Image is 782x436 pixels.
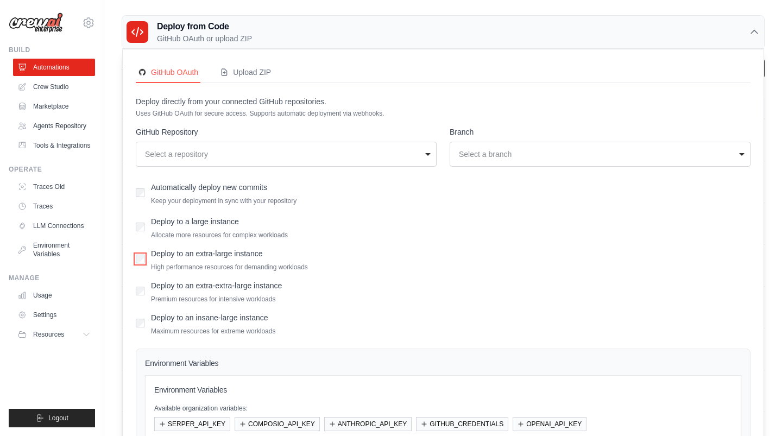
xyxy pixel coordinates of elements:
p: Allocate more resources for complex workloads [151,231,288,239]
th: Crew [122,97,323,119]
p: GitHub OAuth or upload ZIP [157,33,252,44]
label: GitHub Repository [136,127,437,137]
label: Deploy to an extra-large instance [151,249,262,258]
button: COMPOSIO_API_KEY [235,417,320,431]
div: Select a repository [145,149,421,160]
p: Uses GitHub OAuth for secure access. Supports automatic deployment via webhooks. [136,109,751,118]
a: Crew Studio [13,78,95,96]
img: Logo [9,12,63,33]
button: SERPER_API_KEY [154,417,230,431]
a: Tools & Integrations [13,137,95,154]
a: Marketplace [13,98,95,115]
p: Premium resources for intensive workloads [151,295,282,304]
label: Deploy to a large instance [151,217,239,226]
a: Traces Old [13,178,95,195]
a: Automations [13,59,95,76]
p: Available organization variables: [154,404,732,413]
button: Upload ZIP [218,62,273,83]
h3: Deploy from Code [157,20,252,33]
a: Settings [13,306,95,324]
button: GITHUB_CREDENTIALS [416,417,508,431]
div: Select a branch [459,149,735,160]
button: OPENAI_API_KEY [513,417,586,431]
a: Agents Repository [13,117,95,135]
iframe: Chat Widget [728,384,782,436]
h3: Environment Variables [154,384,732,395]
a: Environment Variables [13,237,95,263]
label: Deploy to an insane-large instance [151,313,268,322]
div: Manage [9,274,95,282]
span: Logout [48,414,68,422]
a: LLM Connections [13,217,95,235]
a: Usage [13,287,95,304]
label: Branch [450,127,751,137]
p: Keep your deployment in sync with your repository [151,197,297,205]
nav: Deployment Source [136,62,751,83]
p: High performance resources for demanding workloads [151,263,308,271]
div: Operate [9,165,95,174]
label: Deploy to an extra-extra-large instance [151,281,282,290]
div: Build [9,46,95,54]
a: Traces [13,198,95,215]
span: Resources [33,330,64,339]
h4: Environment Variables [145,358,741,369]
p: Maximum resources for extreme workloads [151,327,275,336]
div: Upload ZIP [220,67,271,78]
div: GitHub OAuth [138,67,198,78]
p: Deploy directly from your connected GitHub repositories. [136,96,751,107]
button: Logout [9,409,95,427]
button: Resources [13,326,95,343]
label: Automatically deploy new commits [151,183,267,192]
img: GitHub [138,68,147,77]
button: GitHubGitHub OAuth [136,62,200,83]
button: ANTHROPIC_API_KEY [324,417,412,431]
